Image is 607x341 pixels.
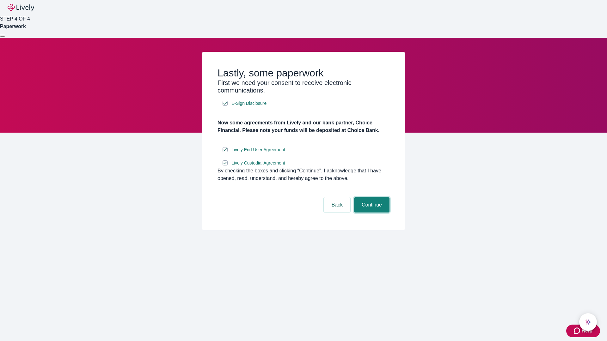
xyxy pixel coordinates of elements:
[566,325,600,337] button: Zendesk support iconHelp
[230,159,286,167] a: e-sign disclosure document
[581,327,592,335] span: Help
[230,146,286,154] a: e-sign disclosure document
[218,119,389,134] h4: Now some agreements from Lively and our bank partner, Choice Financial. Please note your funds wi...
[8,4,34,11] img: Lively
[324,197,350,212] button: Back
[231,160,285,166] span: Lively Custodial Agreement
[231,147,285,153] span: Lively End User Agreement
[574,327,581,335] svg: Zendesk support icon
[231,100,267,107] span: E-Sign Disclosure
[218,79,389,94] h3: First we need your consent to receive electronic communications.
[218,67,389,79] h2: Lastly, some paperwork
[585,319,591,325] svg: Lively AI Assistant
[230,99,268,107] a: e-sign disclosure document
[354,197,389,212] button: Continue
[579,313,597,331] button: chat
[218,167,389,182] div: By checking the boxes and clicking “Continue", I acknowledge that I have opened, read, understand...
